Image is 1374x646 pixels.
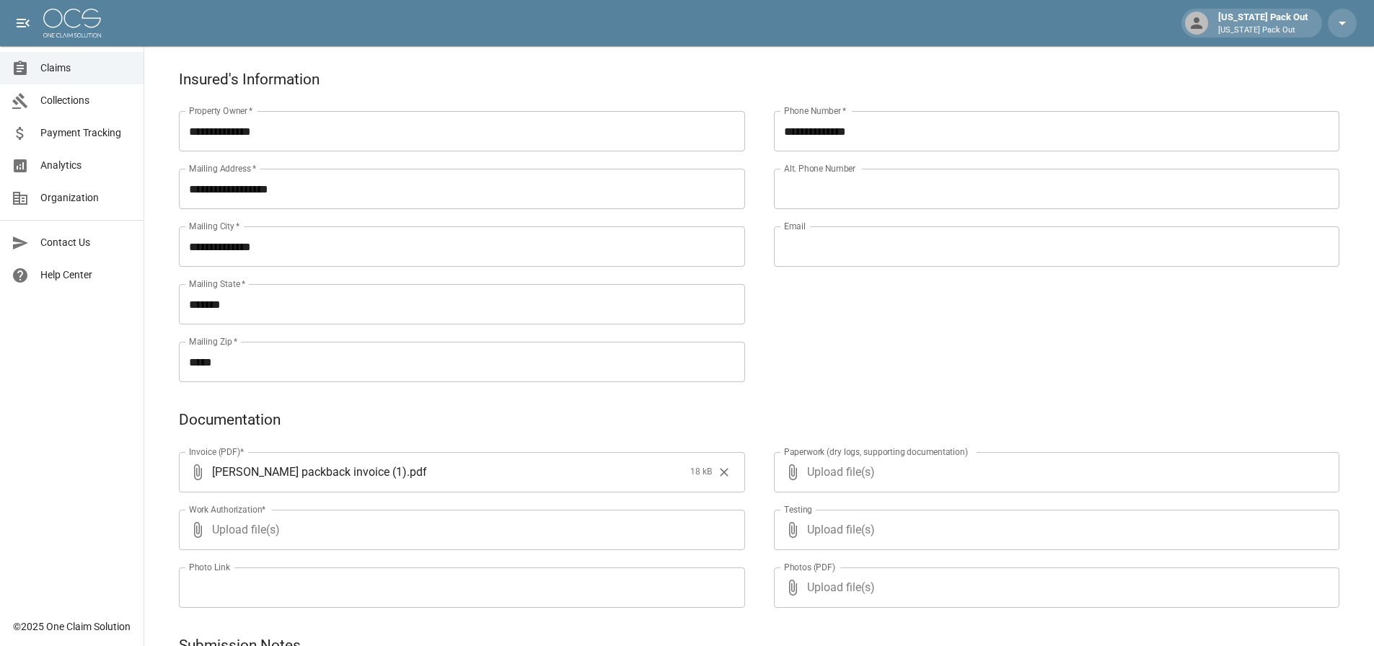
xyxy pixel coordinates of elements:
[40,93,132,108] span: Collections
[407,464,427,480] span: . pdf
[1212,10,1313,36] div: [US_STATE] Pack Out
[40,61,132,76] span: Claims
[40,190,132,205] span: Organization
[212,510,706,550] span: Upload file(s)
[784,220,806,232] label: Email
[189,446,245,458] label: Invoice (PDF)*
[212,464,407,480] span: [PERSON_NAME] packback invoice (1)
[1218,25,1308,37] p: [US_STATE] Pack Out
[784,446,968,458] label: Paperwork (dry logs, supporting documentation)
[784,503,812,516] label: Testing
[40,158,132,173] span: Analytics
[807,452,1301,492] span: Upload file(s)
[807,567,1301,608] span: Upload file(s)
[189,278,245,290] label: Mailing State
[189,503,266,516] label: Work Authorization*
[713,461,735,483] button: Clear
[189,561,230,573] label: Photo Link
[43,9,101,37] img: ocs-logo-white-transparent.png
[784,561,835,573] label: Photos (PDF)
[13,619,131,634] div: © 2025 One Claim Solution
[189,220,240,232] label: Mailing City
[40,125,132,141] span: Payment Tracking
[807,510,1301,550] span: Upload file(s)
[9,9,38,37] button: open drawer
[784,162,855,174] label: Alt. Phone Number
[189,162,256,174] label: Mailing Address
[40,235,132,250] span: Contact Us
[690,465,712,479] span: 18 kB
[40,267,132,283] span: Help Center
[189,105,253,117] label: Property Owner
[189,335,238,348] label: Mailing Zip
[784,105,846,117] label: Phone Number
